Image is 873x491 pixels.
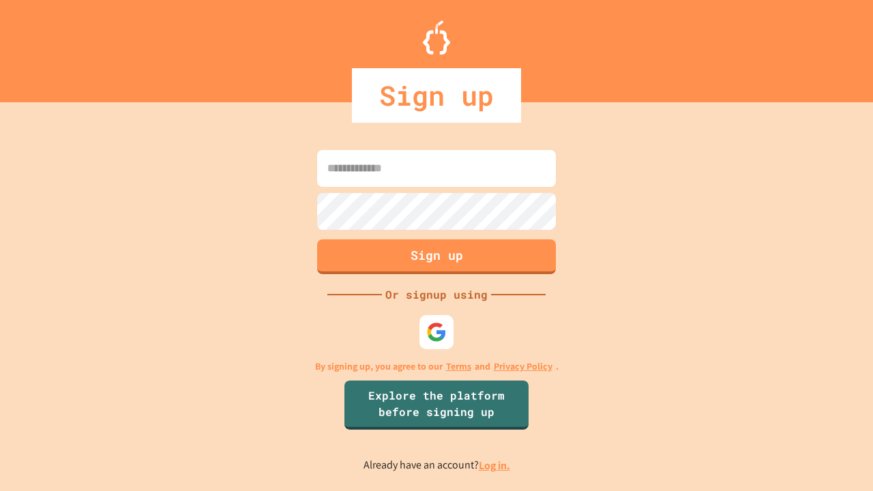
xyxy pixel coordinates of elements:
[479,458,510,473] a: Log in.
[344,381,529,430] a: Explore the platform before signing up
[364,457,510,474] p: Already have an account?
[382,286,491,303] div: Or signup using
[446,359,471,374] a: Terms
[317,239,556,274] button: Sign up
[315,359,559,374] p: By signing up, you agree to our and .
[426,322,447,342] img: google-icon.svg
[423,20,450,55] img: Logo.svg
[494,359,552,374] a: Privacy Policy
[352,68,521,123] div: Sign up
